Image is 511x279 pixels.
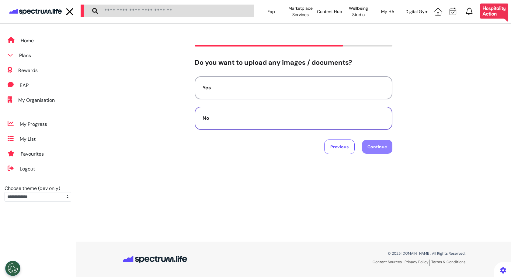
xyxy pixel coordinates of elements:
[20,82,29,89] div: EAP
[19,52,31,59] div: Plans
[373,3,402,20] div: My HA
[20,165,35,173] div: Logout
[20,136,36,143] div: My List
[431,260,465,264] a: Terms & Conditions
[315,3,344,20] div: Content Hub
[402,3,431,20] div: Digital Gym
[298,251,465,256] p: © 2025 [DOMAIN_NAME]. All Rights Reserved.
[344,3,373,20] div: Wellbeing Studio
[5,261,20,276] button: Open Preferences
[203,115,384,122] div: No
[5,185,71,192] div: Choose theme (dev only)
[21,150,44,158] div: Favourites
[18,67,38,74] div: Rewards
[21,37,34,44] div: Home
[405,260,430,266] a: Privacy Policy
[286,3,315,20] div: Marketplace Services
[195,76,392,99] button: Yes
[195,59,392,67] h2: Do you want to upload any images / documents?
[373,260,403,266] a: Content Sources
[257,3,286,20] div: Eap
[203,84,384,91] div: Yes
[324,139,355,154] button: Previous
[195,107,392,130] button: No
[8,6,63,17] img: company logo
[362,140,392,154] button: Continue
[18,97,55,104] div: My Organisation
[122,252,189,267] img: Spectrum.Life logo
[20,121,47,128] div: My Progress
